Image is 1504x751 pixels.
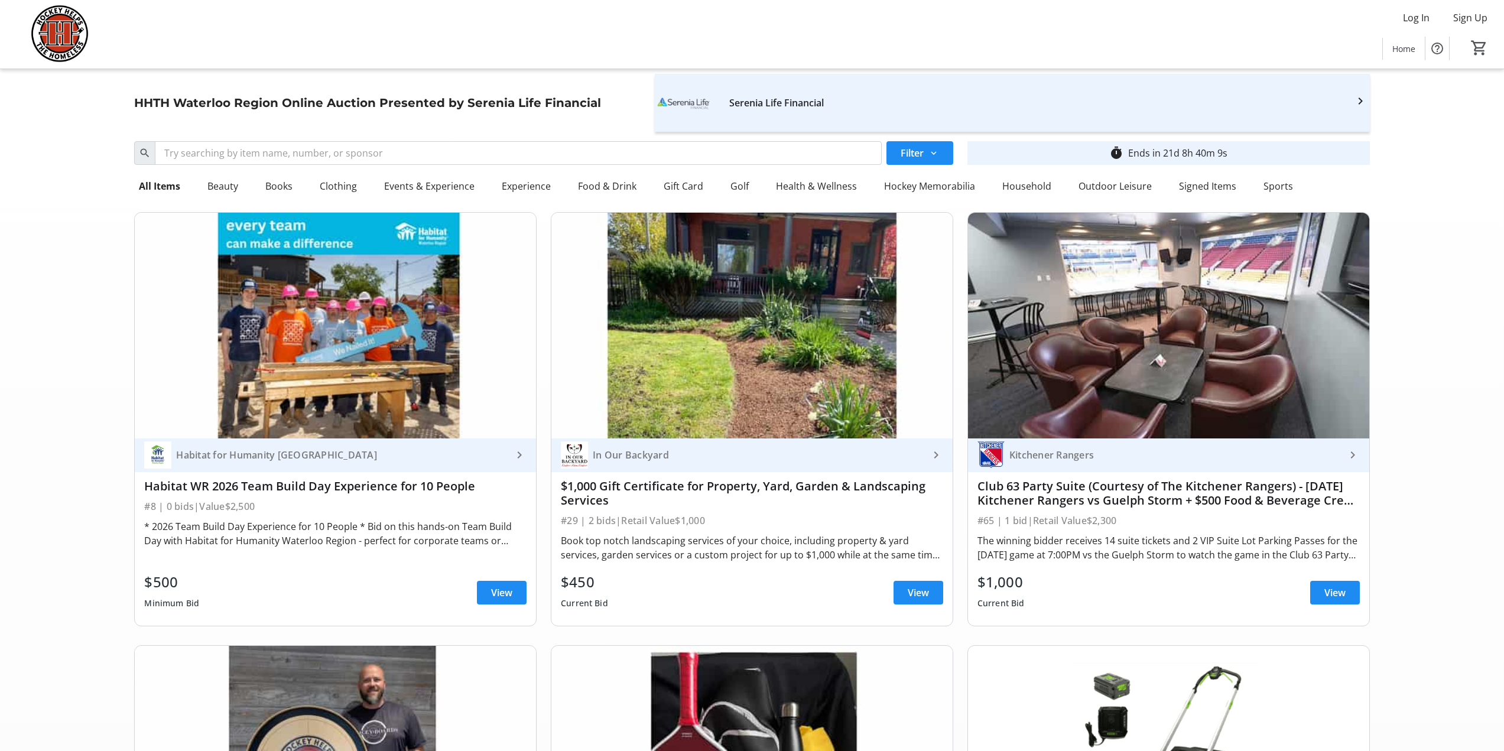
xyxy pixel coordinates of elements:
img: Habitat for Humanity Waterloo Region [144,441,171,469]
div: Clothing [315,174,362,198]
div: Habitat for Humanity [GEOGRAPHIC_DATA] [171,449,512,461]
a: Home [1383,38,1425,60]
div: Outdoor Leisure [1074,174,1157,198]
div: Experience [497,174,556,198]
div: Gift Card [659,174,708,198]
mat-icon: keyboard_arrow_right [929,448,943,462]
div: Health & Wellness [771,174,862,198]
div: $1,000 [977,571,1025,593]
div: Current Bid [977,593,1025,614]
div: Serenia Life Financial [729,93,1334,112]
a: View [477,581,527,604]
a: Serenia Life Financial's logoSerenia Life Financial [648,76,1376,129]
div: Kitchener Rangers [1005,449,1346,461]
div: Events & Experience [379,174,479,198]
div: #65 | 1 bid | Retail Value $2,300 [977,512,1360,529]
div: $450 [561,571,608,593]
div: Current Bid [561,593,608,614]
div: In Our Backyard [588,449,929,461]
span: View [491,586,512,600]
div: #29 | 2 bids | Retail Value $1,000 [561,512,943,529]
button: Filter [886,141,953,165]
div: Books [261,174,297,198]
img: Hockey Helps the Homeless's Logo [7,5,112,64]
div: Golf [726,174,753,198]
button: Cart [1469,37,1490,58]
div: $1,000 Gift Certificate for Property, Yard, Garden & Landscaping Services [561,479,943,508]
div: $500 [144,571,199,593]
button: Help [1425,37,1449,60]
div: Habitat WR 2026 Team Build Day Experience for 10 People [144,479,527,493]
span: View [1324,586,1346,600]
a: In Our BackyardIn Our Backyard [551,438,953,472]
span: Filter [901,146,924,160]
img: In Our Backyard [561,441,588,469]
a: View [1310,581,1360,604]
div: HHTH Waterloo Region Online Auction Presented by Serenia Life Financial [127,93,608,112]
div: * 2026 Team Build Day Experience for 10 People * Bid on this hands-on Team Build Day with Habitat... [144,519,527,548]
div: Minimum Bid [144,593,199,614]
a: View [894,581,943,604]
div: All Items [134,174,185,198]
span: Home [1392,43,1415,55]
div: Book top notch landscaping services of your choice, including property & yard services, garden se... [561,534,943,562]
div: #8 | 0 bids | Value $2,500 [144,498,527,515]
img: Club 63 Party Suite (Courtesy of The Kitchener Rangers) - Tuesday November 18th Kitchener Rangers... [968,213,1369,438]
img: Kitchener Rangers [977,441,1005,469]
mat-icon: timer_outline [1109,146,1123,160]
a: Habitat for Humanity Waterloo RegionHabitat for Humanity [GEOGRAPHIC_DATA] [135,438,536,472]
div: Hockey Memorabilia [879,174,980,198]
button: Sign Up [1444,8,1497,27]
img: Habitat WR 2026 Team Build Day Experience for 10 People [135,213,536,438]
div: Beauty [203,174,243,198]
mat-icon: keyboard_arrow_right [1346,448,1360,462]
span: View [908,586,929,600]
div: Signed Items [1174,174,1241,198]
mat-icon: keyboard_arrow_right [512,448,527,462]
div: Ends in 21d 8h 40m 9s [1128,146,1227,160]
div: Club 63 Party Suite (Courtesy of The Kitchener Rangers) - [DATE] Kitchener Rangers vs Guelph Stor... [977,479,1360,508]
span: Log In [1403,11,1430,25]
img: $1,000 Gift Certificate for Property, Yard, Garden & Landscaping Services [551,213,953,438]
div: Household [998,174,1056,198]
img: Serenia Life Financial's logo [657,76,710,129]
button: Log In [1393,8,1439,27]
span: Sign Up [1453,11,1487,25]
input: Try searching by item name, number, or sponsor [155,141,881,165]
div: Food & Drink [573,174,641,198]
div: Sports [1259,174,1298,198]
a: Kitchener RangersKitchener Rangers [968,438,1369,472]
div: The winning bidder receives 14 suite tickets and 2 VIP Suite Lot Parking Passes for the [DATE] ga... [977,534,1360,562]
